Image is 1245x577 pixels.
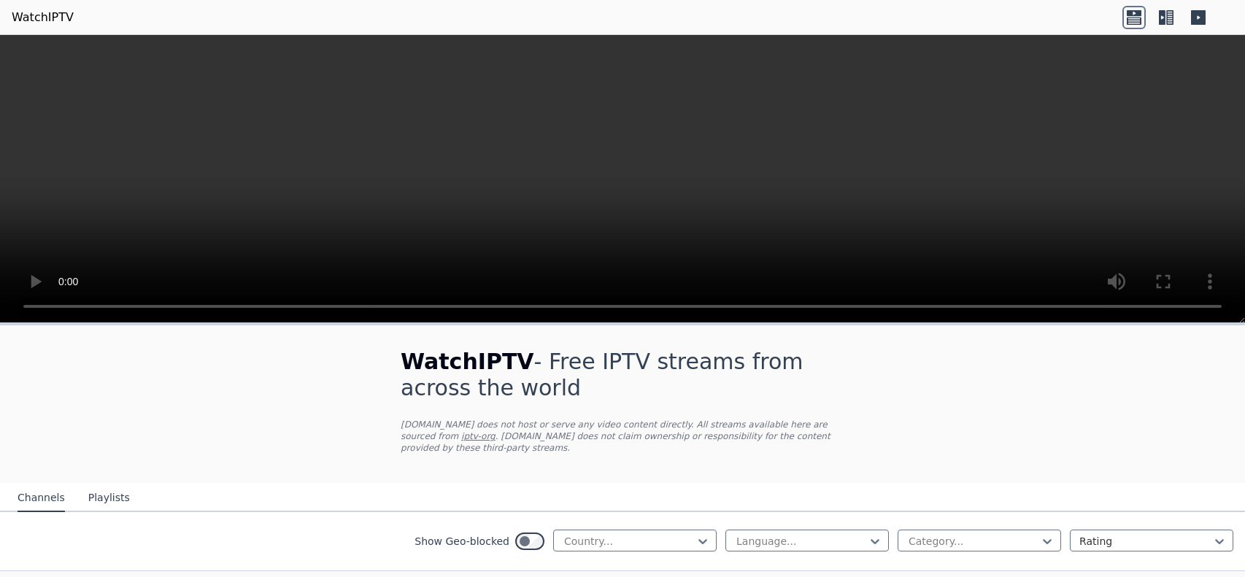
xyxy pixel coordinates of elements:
button: Channels [18,484,65,512]
button: Playlists [88,484,130,512]
p: [DOMAIN_NAME] does not host or serve any video content directly. All streams available here are s... [401,419,844,454]
label: Show Geo-blocked [415,534,509,549]
a: WatchIPTV [12,9,74,26]
span: WatchIPTV [401,349,534,374]
h1: - Free IPTV streams from across the world [401,349,844,401]
a: iptv-org [461,431,496,441]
